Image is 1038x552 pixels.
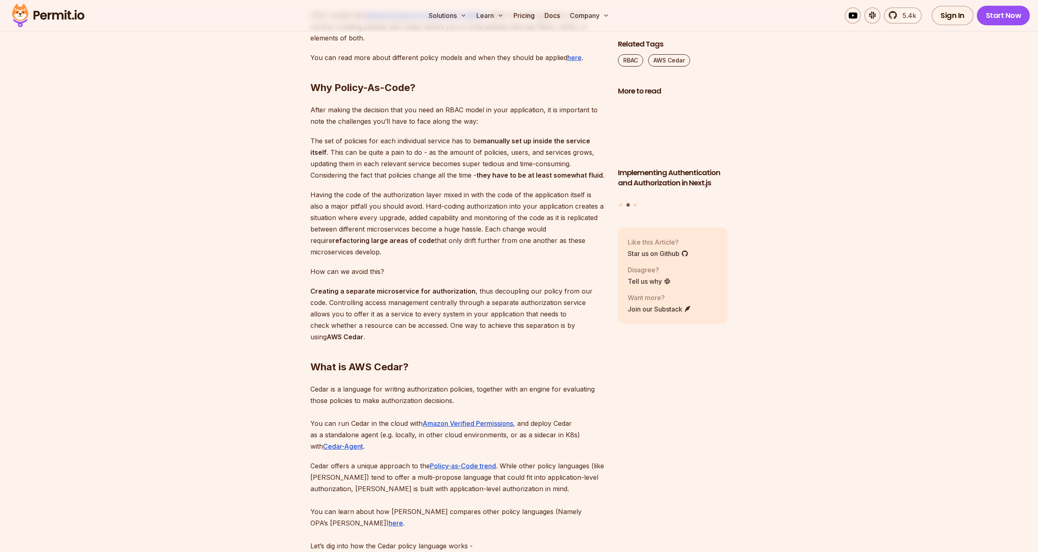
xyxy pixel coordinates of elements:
img: Permit logo [8,2,88,29]
p: The set of policies for each individual service has to be . This can be quite a pain to do - as t... [310,135,605,181]
strong: Creating a separate microservice for authorization [310,287,476,295]
p: Cedar is a language for writing authorization policies, together with an engine for evaluating th... [310,383,605,452]
strong: AWS Cedar [327,333,363,341]
a: Policy-as-Code trend [430,462,496,470]
a: Start Now [977,6,1030,25]
a: Star us on Github [628,249,688,258]
h3: Implementing Authentication and Authorization in Next.js [618,168,728,188]
a: Tell us why [628,276,671,286]
button: Go to slide 3 [633,203,637,207]
button: Company [567,7,613,24]
p: After making the decision that you need an RBAC model in your application, it is important to not... [310,104,605,127]
p: , thus decoupling our policy from our code. Controlling access management centrally through a sep... [310,285,605,343]
strong: manually set up inside the service itself [310,137,590,156]
p: Having the code of the authorization layer mixed in with the code of the application itself is al... [310,189,605,258]
a: Cedar-Agent [323,442,363,450]
button: Learn [473,7,507,24]
p: Like this Article? [628,237,688,247]
p: Want more? [628,293,691,303]
p: Disagree? [628,265,671,275]
p: You can read more about different policy models and when they should be applied . [310,52,605,63]
a: 5.4k [884,7,922,24]
a: AWS Cedar [648,54,690,67]
strong: refactoring large areas of code [332,236,435,245]
a: Join our Substack [628,304,691,314]
h2: More to read [618,86,728,96]
li: 2 of 3 [618,101,728,198]
a: Docs [541,7,563,24]
div: Posts [618,101,728,208]
p: Cedar offers a unique approach to the . While other policy languages (like [PERSON_NAME]) tend to... [310,460,605,552]
button: Solutions [425,7,470,24]
a: here [389,519,403,527]
strong: they have to be at least somewhat fluid [476,171,603,179]
button: Go to slide 1 [619,203,622,207]
a: Pricing [510,7,538,24]
p: How can we avoid this? [310,266,605,277]
img: Implementing Authentication and Authorization in Next.js [618,101,728,163]
a: RBAC [618,54,643,67]
a: here [567,53,582,62]
h2: Related Tags [618,39,728,49]
a: Amazon Verified Permissions [423,419,513,427]
button: Go to slide 2 [626,203,630,207]
h2: What is AWS Cedar? [310,328,605,374]
span: 5.4k [898,11,916,20]
a: Sign In [932,6,974,25]
strong: Why Policy-As-Code? [310,82,416,93]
